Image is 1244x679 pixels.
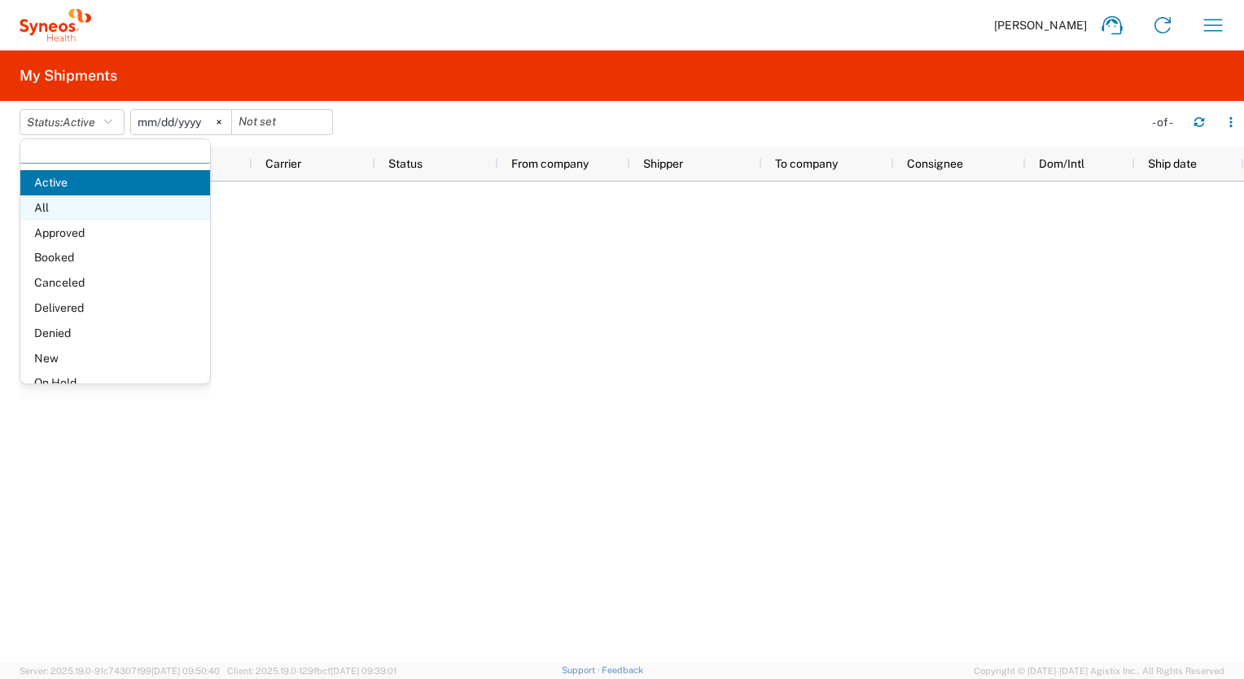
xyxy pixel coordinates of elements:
[331,666,396,676] span: [DATE] 09:39:01
[63,116,95,129] span: Active
[131,110,231,134] input: Not set
[907,157,963,170] span: Consignee
[20,195,210,221] span: All
[227,666,396,676] span: Client: 2025.19.0-129fbcf
[388,157,423,170] span: Status
[974,664,1224,678] span: Copyright © [DATE]-[DATE] Agistix Inc., All Rights Reserved
[20,66,117,85] h2: My Shipments
[20,321,210,346] span: Denied
[20,346,210,371] span: New
[994,18,1087,33] span: [PERSON_NAME]
[511,157,589,170] span: From company
[20,245,210,270] span: Booked
[20,370,210,396] span: On Hold
[20,109,125,135] button: Status:Active
[643,157,683,170] span: Shipper
[265,157,301,170] span: Carrier
[1148,157,1197,170] span: Ship date
[1152,115,1180,129] div: - of -
[1039,157,1084,170] span: Dom/Intl
[20,270,210,296] span: Canceled
[20,666,220,676] span: Server: 2025.19.0-91c74307f99
[562,665,602,675] a: Support
[151,666,220,676] span: [DATE] 09:50:40
[20,296,210,321] span: Delivered
[775,157,838,170] span: To company
[232,110,332,134] input: Not set
[20,221,210,246] span: Approved
[20,170,210,195] span: Active
[602,665,643,675] a: Feedback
